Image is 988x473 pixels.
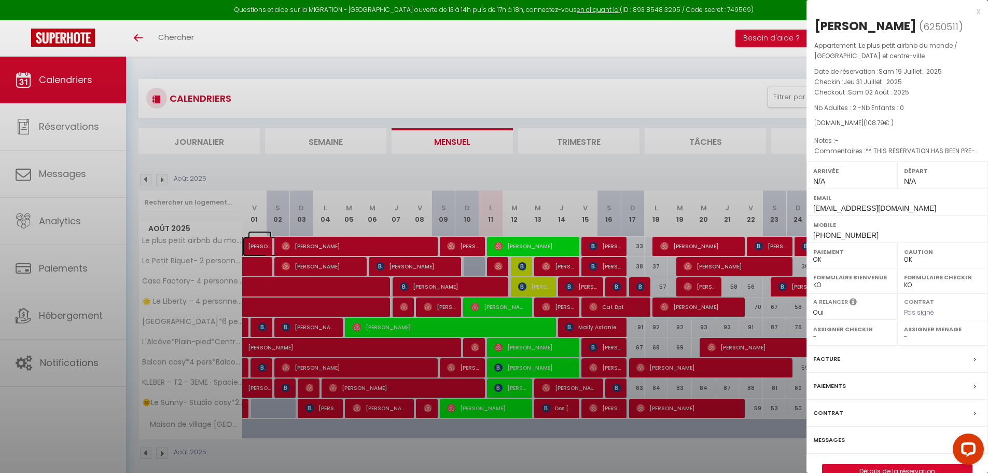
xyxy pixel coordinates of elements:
[814,136,980,146] p: Notes :
[813,177,825,185] span: N/A
[813,193,981,203] label: Email
[814,40,980,61] p: Appartement :
[864,118,894,127] span: ( € )
[806,5,980,18] div: x
[814,118,980,128] div: [DOMAIN_NAME]
[814,77,980,87] p: Checkin :
[813,354,840,364] label: Facture
[848,88,909,97] span: Sam 02 Août . 2025
[843,77,902,86] span: Jeu 31 Juillet . 2025
[813,298,848,306] label: A relancer
[866,118,884,127] span: 108.79
[919,19,963,34] span: ( )
[813,381,846,391] label: Paiements
[814,18,916,34] div: [PERSON_NAME]
[813,435,845,445] label: Messages
[861,103,904,112] span: Nb Enfants : 0
[814,87,980,98] p: Checkout :
[814,41,957,60] span: Le plus petit airbnb du monde / [GEOGRAPHIC_DATA] et centre-ville
[879,67,942,76] span: Sam 19 Juillet . 2025
[813,247,890,257] label: Paiement
[904,166,981,176] label: Départ
[904,272,981,282] label: Formulaire Checkin
[813,408,843,418] label: Contrat
[835,136,839,145] span: -
[814,66,980,77] p: Date de réservation :
[944,429,988,473] iframe: LiveChat chat widget
[923,20,958,33] span: 6250511
[813,272,890,282] label: Formulaire Bienvenue
[813,204,936,212] span: [EMAIL_ADDRESS][DOMAIN_NAME]
[904,308,934,317] span: Pas signé
[813,220,981,230] label: Mobile
[813,166,890,176] label: Arrivée
[813,231,879,239] span: [PHONE_NUMBER]
[904,324,981,334] label: Assigner Menage
[814,146,980,156] p: Commentaires :
[814,103,904,112] span: Nb Adultes : 2 -
[813,324,890,334] label: Assigner Checkin
[850,298,857,309] i: Sélectionner OUI si vous souhaiter envoyer les séquences de messages post-checkout
[904,247,981,257] label: Caution
[904,177,916,185] span: N/A
[904,298,934,304] label: Contrat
